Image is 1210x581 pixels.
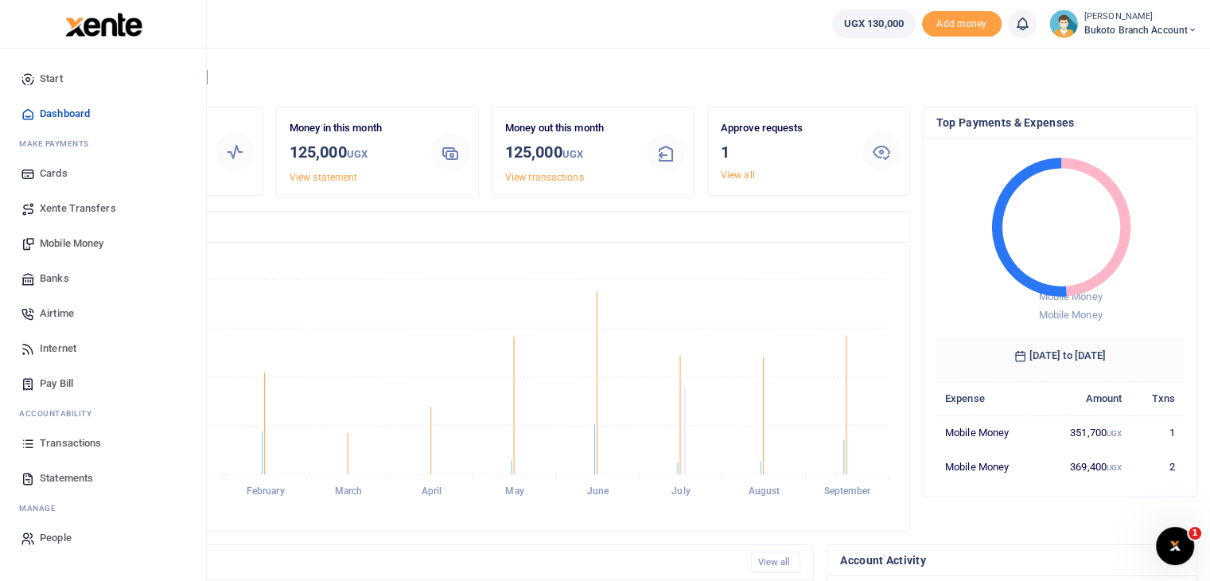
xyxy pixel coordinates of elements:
a: Transactions [13,426,193,461]
span: Statements [40,470,93,486]
a: logo-small logo-large logo-large [64,18,142,29]
h6: [DATE] to [DATE] [936,337,1184,375]
p: Approve requests [721,120,850,137]
span: Transactions [40,435,101,451]
span: countability [31,407,91,419]
span: Add money [922,11,1002,37]
span: Dashboard [40,106,90,122]
li: M [13,131,193,156]
a: View transactions [505,172,584,183]
tspan: June [587,485,609,497]
small: UGX [347,148,368,160]
tspan: March [335,485,363,497]
a: profile-user [PERSON_NAME] Bukoto Branch account [1049,10,1197,38]
a: Add money [922,17,1002,29]
span: ake Payments [27,138,89,150]
span: Start [40,71,63,87]
h4: Recent Transactions [74,554,738,571]
span: Airtime [40,306,74,322]
img: profile-user [1049,10,1078,38]
li: Ac [13,401,193,426]
a: People [13,521,193,556]
p: Money in this month [290,120,418,137]
a: Mobile Money [13,226,193,261]
h4: Top Payments & Expenses [936,114,1184,131]
a: Pay Bill [13,366,193,401]
small: UGX [1107,463,1122,472]
td: Mobile Money [936,450,1041,483]
h4: Hello [PERSON_NAME] [60,68,1197,86]
tspan: April [422,485,442,497]
span: UGX 130,000 [844,16,904,32]
li: Toup your wallet [922,11,1002,37]
span: Mobile Money [40,236,103,252]
tspan: August [749,485,780,497]
a: Start [13,61,193,96]
h4: Account Activity [840,552,1184,569]
tspan: February [247,485,285,497]
a: Dashboard [13,96,193,131]
span: Xente Transfers [40,201,116,216]
span: Bukoto Branch account [1084,23,1197,37]
tspan: July [671,485,690,497]
iframe: Intercom live chat [1156,527,1194,565]
h3: 125,000 [290,140,418,166]
h3: 1 [721,140,850,164]
a: Airtime [13,296,193,331]
td: 2 [1130,450,1184,483]
th: Expense [936,381,1041,415]
a: View statement [290,172,357,183]
p: Money out this month [505,120,634,137]
td: 351,700 [1041,415,1131,450]
span: 1 [1189,527,1201,540]
a: Banks [13,261,193,296]
li: M [13,496,193,521]
td: 369,400 [1041,450,1131,483]
small: [PERSON_NAME] [1084,10,1197,24]
span: Pay Bill [40,376,73,392]
small: UGX [1107,429,1122,438]
a: Statements [13,461,193,496]
a: UGX 130,000 [832,10,916,38]
a: Cards [13,156,193,191]
li: Wallet ballance [826,10,922,38]
span: anage [27,502,56,514]
small: UGX [562,148,583,160]
td: 1 [1130,415,1184,450]
h4: Transactions Overview [74,218,897,236]
span: People [40,530,72,546]
span: Internet [40,341,76,357]
tspan: September [824,485,871,497]
th: Amount [1041,381,1131,415]
span: Cards [40,166,68,181]
tspan: May [505,485,523,497]
h3: 125,000 [505,140,634,166]
span: Mobile Money [1038,309,1102,321]
a: View all [751,552,801,573]
span: Banks [40,271,69,287]
span: Mobile Money [1038,290,1102,302]
a: Internet [13,331,193,366]
img: logo-large [65,13,142,37]
a: Xente Transfers [13,191,193,226]
a: View all [721,170,755,181]
th: Txns [1130,381,1184,415]
td: Mobile Money [936,415,1041,450]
